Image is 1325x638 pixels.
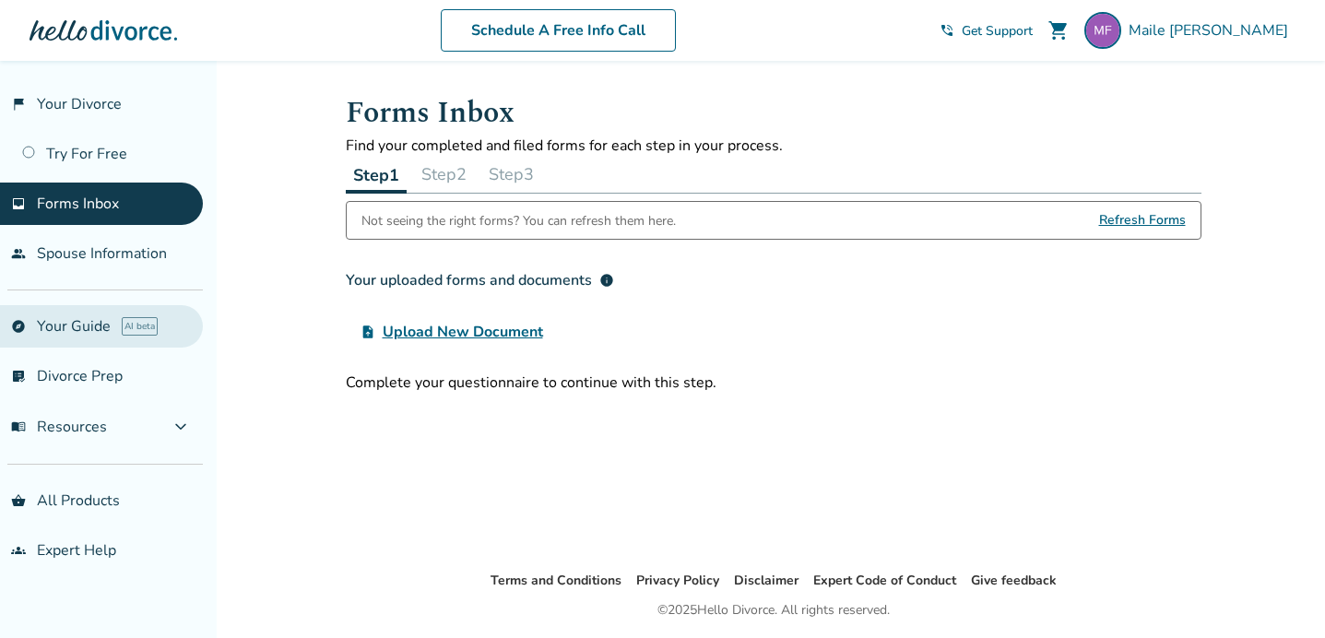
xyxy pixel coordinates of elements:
span: phone_in_talk [940,23,954,38]
span: inbox [11,196,26,211]
a: Schedule A Free Info Call [441,9,676,52]
li: Give feedback [971,570,1057,592]
a: Privacy Policy [636,572,719,589]
li: Disclaimer [734,570,799,592]
span: Maile [PERSON_NAME] [1129,20,1295,41]
p: Find your completed and filed forms for each step in your process. [346,136,1201,156]
h1: Forms Inbox [346,90,1201,136]
span: Get Support [962,22,1033,40]
span: people [11,246,26,261]
iframe: Chat Widget [1233,549,1325,638]
button: Step3 [481,156,541,193]
button: Step2 [414,156,474,193]
span: list_alt_check [11,369,26,384]
a: Expert Code of Conduct [813,572,956,589]
span: Resources [11,417,107,437]
span: Forms Inbox [37,194,119,214]
div: Complete your questionnaire to continue with this step. [346,372,1201,393]
span: AI beta [122,317,158,336]
div: Not seeing the right forms? You can refresh them here. [361,202,676,239]
span: Upload New Document [383,321,543,343]
span: shopping_cart [1047,19,1070,41]
button: Step1 [346,156,407,194]
span: expand_more [170,416,192,438]
span: menu_book [11,419,26,434]
span: groups [11,543,26,558]
div: Your uploaded forms and documents [346,269,614,291]
div: © 2025 Hello Divorce. All rights reserved. [657,599,890,621]
span: flag_2 [11,97,26,112]
span: explore [11,319,26,334]
span: upload_file [361,325,375,339]
img: zazolana@gmail.com [1084,12,1121,49]
a: Terms and Conditions [491,572,621,589]
span: shopping_basket [11,493,26,508]
span: Refresh Forms [1099,202,1186,239]
a: phone_in_talkGet Support [940,22,1033,40]
span: info [599,273,614,288]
